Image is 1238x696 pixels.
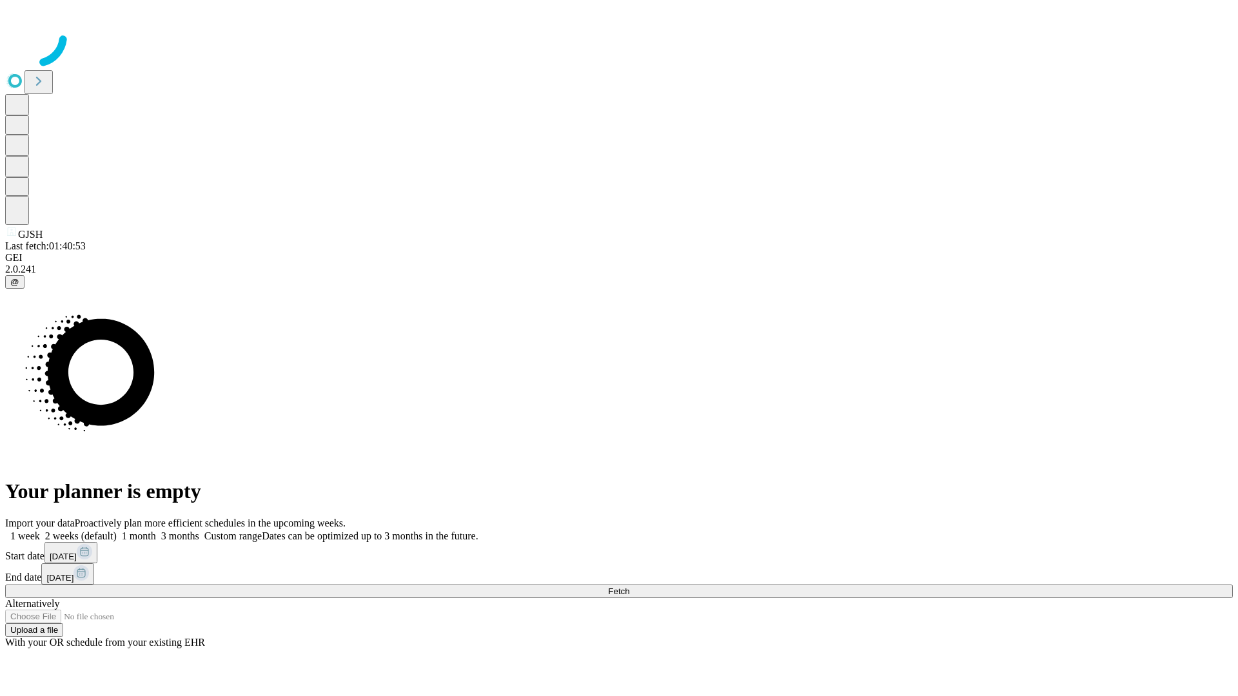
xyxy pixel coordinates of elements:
[44,542,97,563] button: [DATE]
[608,586,629,596] span: Fetch
[5,479,1233,503] h1: Your planner is empty
[50,552,77,561] span: [DATE]
[122,530,156,541] span: 1 month
[46,573,74,583] span: [DATE]
[5,598,59,609] span: Alternatively
[262,530,478,541] span: Dates can be optimized up to 3 months in the future.
[41,563,94,585] button: [DATE]
[75,517,346,528] span: Proactively plan more efficient schedules in the upcoming weeks.
[5,252,1233,264] div: GEI
[5,585,1233,598] button: Fetch
[204,530,262,541] span: Custom range
[5,637,205,648] span: With your OR schedule from your existing EHR
[5,240,86,251] span: Last fetch: 01:40:53
[5,264,1233,275] div: 2.0.241
[5,563,1233,585] div: End date
[10,277,19,287] span: @
[18,229,43,240] span: GJSH
[5,623,63,637] button: Upload a file
[5,517,75,528] span: Import your data
[45,530,117,541] span: 2 weeks (default)
[5,275,25,289] button: @
[10,530,40,541] span: 1 week
[161,530,199,541] span: 3 months
[5,542,1233,563] div: Start date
